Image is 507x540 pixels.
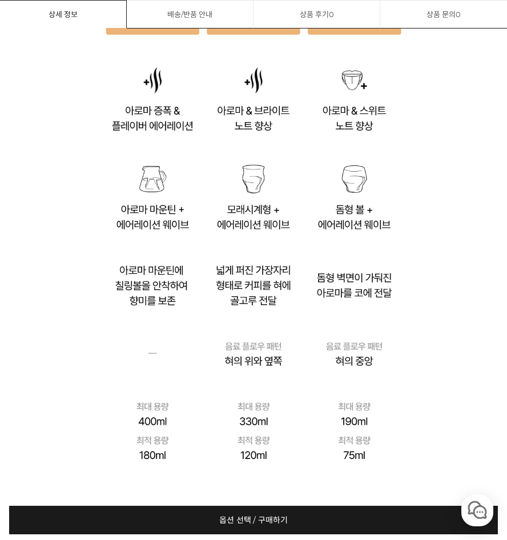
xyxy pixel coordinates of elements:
[329,10,334,19] span: 0
[36,379,43,388] span: 홈
[104,379,118,388] span: 대화
[9,506,498,534] a: 옵션 선택 / 구매하기
[176,379,190,388] span: 설정
[147,362,219,390] a: 설정
[219,506,288,534] span: 옵션 선택 / 구매하기
[456,10,461,19] span: 0
[3,362,75,390] a: 홈
[75,362,147,390] a: 대화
